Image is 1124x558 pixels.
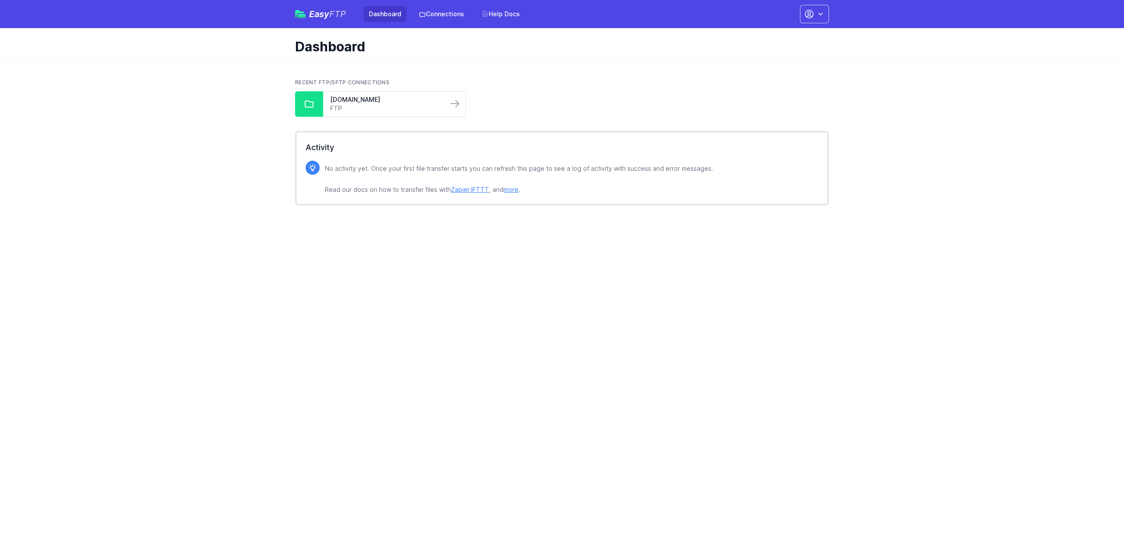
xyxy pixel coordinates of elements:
span: Easy [309,10,346,18]
a: more [504,186,519,193]
a: Zapier [451,186,469,193]
img: easyftp_logo.png [295,10,306,18]
a: Connections [414,6,469,22]
h2: Activity [306,141,818,154]
a: FTP [330,104,441,113]
a: IFTTT [471,186,489,193]
a: EasyFTP [295,10,346,18]
span: FTP [329,9,346,19]
a: Dashboard [364,6,407,22]
a: Help Docs [476,6,525,22]
p: No activity yet. Once your first file transfer starts you can refresh this page to see a log of a... [325,163,713,195]
a: [DOMAIN_NAME] [330,95,441,104]
h2: Recent FTP/SFTP Connections [295,79,829,86]
h1: Dashboard [295,39,822,54]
